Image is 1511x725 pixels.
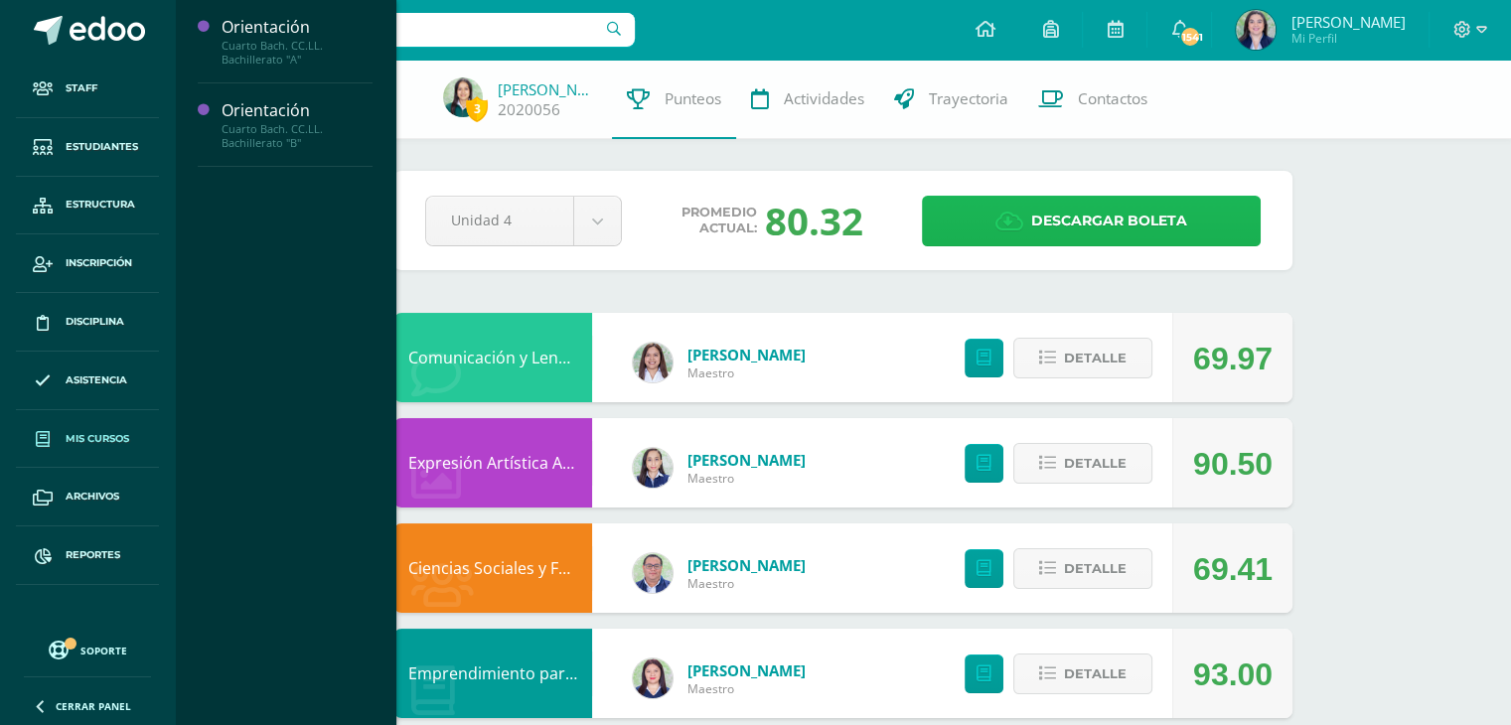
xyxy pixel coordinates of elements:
[443,77,483,117] img: 885bba97dc2617ab8d2e0d7880df4027.png
[16,352,159,410] a: Asistencia
[687,470,806,487] span: Maestro
[1031,197,1187,245] span: Descargar boleta
[681,205,757,236] span: Promedio actual:
[393,418,592,507] div: Expresión Artística ARTES PLÁSTICAS
[1236,10,1276,50] img: 5906865b528be9ca3f0fa4c27820edfe.png
[393,313,592,402] div: Comunicación y Lenguaje, Inglés
[633,658,673,698] img: a452c7054714546f759a1a740f2e8572.png
[929,88,1008,109] span: Trayectoria
[16,118,159,177] a: Estudiantes
[222,122,373,150] div: Cuarto Bach. CC.LL. Bachillerato "B"
[687,345,806,364] a: [PERSON_NAME]
[1013,338,1152,378] button: Detalle
[1064,445,1127,482] span: Detalle
[16,293,159,352] a: Disciplina
[687,660,806,680] a: [PERSON_NAME]
[1290,12,1405,32] span: [PERSON_NAME]
[1013,443,1152,484] button: Detalle
[451,197,548,243] span: Unidad 4
[1013,548,1152,589] button: Detalle
[687,555,806,575] a: [PERSON_NAME]
[498,99,560,120] a: 2020056
[222,16,373,39] div: Orientación
[765,195,863,246] div: 80.32
[16,526,159,585] a: Reportes
[687,364,806,381] span: Maestro
[66,255,132,271] span: Inscripción
[16,60,159,118] a: Staff
[498,79,597,99] a: [PERSON_NAME]
[633,553,673,593] img: c1c1b07ef08c5b34f56a5eb7b3c08b85.png
[408,452,681,474] a: Expresión Artística ARTES PLÁSTICAS
[1193,524,1273,614] div: 69.41
[222,99,373,122] div: Orientación
[1193,419,1273,508] div: 90.50
[393,523,592,613] div: Ciencias Sociales y Formación Ciudadana
[1078,88,1147,109] span: Contactos
[66,314,124,330] span: Disciplina
[922,196,1261,246] a: Descargar boleta
[408,557,715,579] a: Ciencias Sociales y Formación Ciudadana
[66,489,119,505] span: Archivos
[633,448,673,488] img: 360951c6672e02766e5b7d72674f168c.png
[633,343,673,382] img: acecb51a315cac2de2e3deefdb732c9f.png
[56,699,131,713] span: Cerrar panel
[408,347,765,368] a: Comunicación y Lenguaje, [GEOGRAPHIC_DATA]
[426,197,621,245] a: Unidad 4
[1064,340,1127,376] span: Detalle
[1179,26,1201,48] span: 1541
[1193,314,1273,403] div: 69.97
[24,636,151,662] a: Soporte
[1013,653,1152,694] button: Detalle
[393,629,592,718] div: Emprendimiento para la Productividad
[66,80,97,96] span: Staff
[784,88,864,109] span: Actividades
[16,410,159,469] a: Mis cursos
[222,99,373,150] a: OrientaciónCuarto Bach. CC.LL. Bachillerato "B"
[687,575,806,592] span: Maestro
[1064,655,1127,692] span: Detalle
[222,39,373,67] div: Cuarto Bach. CC.LL. Bachillerato "A"
[16,177,159,235] a: Estructura
[16,234,159,293] a: Inscripción
[188,13,635,47] input: Busca un usuario...
[408,662,700,684] a: Emprendimiento para la Productividad
[687,450,806,470] a: [PERSON_NAME]
[466,96,488,121] span: 3
[1064,550,1127,587] span: Detalle
[687,680,806,697] span: Maestro
[1023,60,1162,139] a: Contactos
[612,60,736,139] a: Punteos
[66,431,129,447] span: Mis cursos
[879,60,1023,139] a: Trayectoria
[736,60,879,139] a: Actividades
[80,644,127,657] span: Soporte
[66,547,120,563] span: Reportes
[66,139,138,155] span: Estudiantes
[66,372,127,388] span: Asistencia
[665,88,721,109] span: Punteos
[1290,30,1405,47] span: Mi Perfil
[16,468,159,526] a: Archivos
[66,197,135,213] span: Estructura
[222,16,373,67] a: OrientaciónCuarto Bach. CC.LL. Bachillerato "A"
[1193,630,1273,719] div: 93.00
